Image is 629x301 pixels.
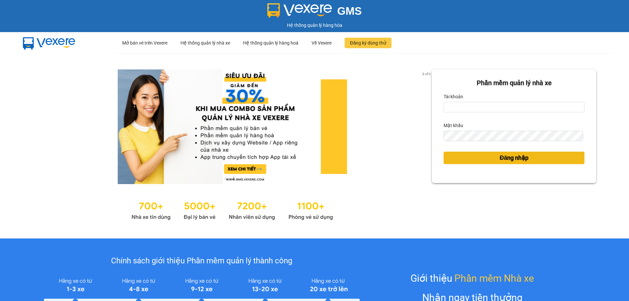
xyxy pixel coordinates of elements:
img: logo 2 [267,3,332,18]
button: Đăng ký dùng thử [345,38,391,48]
label: Mật khẩu [444,120,463,131]
div: Hệ thống quản lý nhà xe [181,32,230,53]
span: Đăng nhập [500,153,528,162]
div: Về Vexere [312,32,332,53]
li: slide item 1 [223,176,226,179]
span: Phần mềm Nhà xe [454,271,534,286]
div: Hệ thống quản lý hàng hóa [2,22,627,29]
button: previous slide / item [33,69,42,184]
div: Phần mềm quản lý nhà xe [444,78,584,88]
button: next slide / item [423,69,432,184]
li: slide item 2 [231,176,234,179]
img: mbUUG5Q.png [16,32,82,54]
p: 2 of 3 [420,69,432,78]
span: Đăng ký dùng thử [350,39,386,47]
li: slide item 3 [239,176,241,179]
button: Đăng nhập [444,152,584,164]
input: Mật khẩu [444,131,583,141]
label: Tài khoản [444,91,463,102]
div: Chính sách giới thiệu Phần mềm quản lý thành công [44,255,359,267]
span: GMS [337,5,362,17]
input: Tài khoản [444,102,584,112]
div: Giới thiệu [410,271,534,286]
div: Mở bán vé trên Vexere [122,32,167,53]
a: GMS [267,10,362,15]
img: Statistics.png [131,197,333,222]
div: Hệ thống quản lý hàng hoá [243,32,298,53]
